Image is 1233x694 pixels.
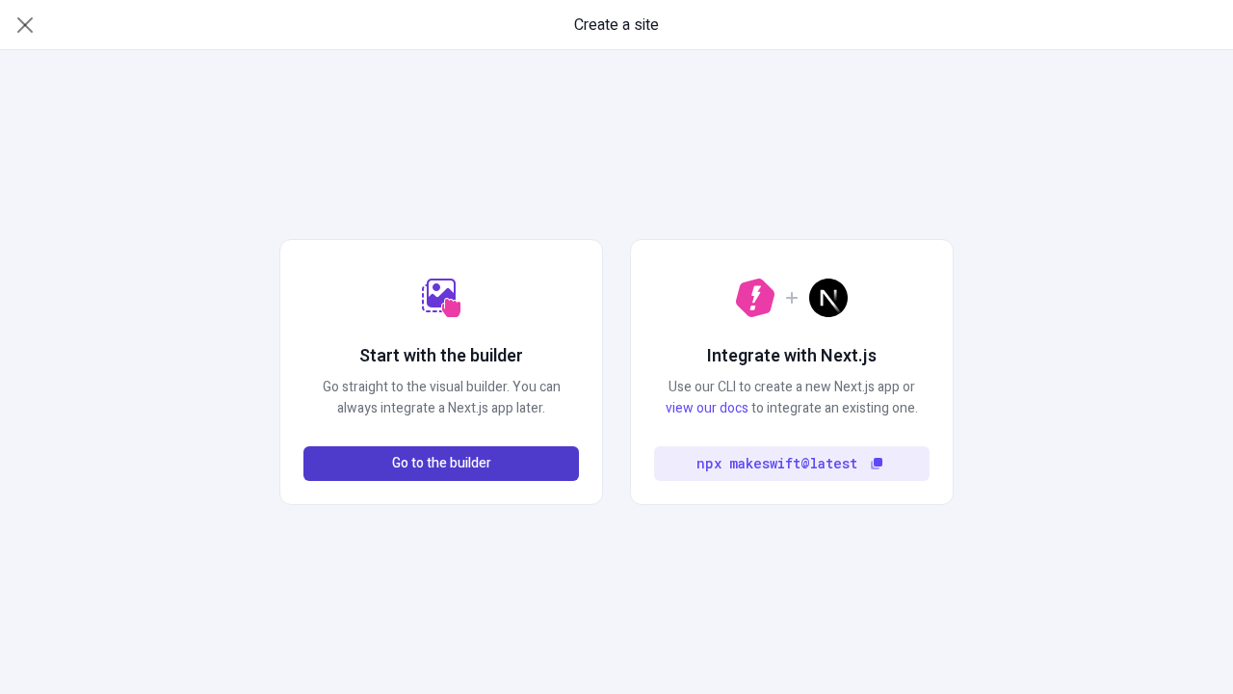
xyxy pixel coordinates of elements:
h2: Integrate with Next.js [707,344,877,369]
a: view our docs [666,398,748,418]
span: Create a site [574,13,659,37]
code: npx makeswift@latest [696,453,857,474]
button: Go to the builder [303,446,579,481]
span: Go to the builder [392,453,491,474]
h2: Start with the builder [359,344,523,369]
p: Go straight to the visual builder. You can always integrate a Next.js app later. [303,377,579,419]
p: Use our CLI to create a new Next.js app or to integrate an existing one. [654,377,930,419]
